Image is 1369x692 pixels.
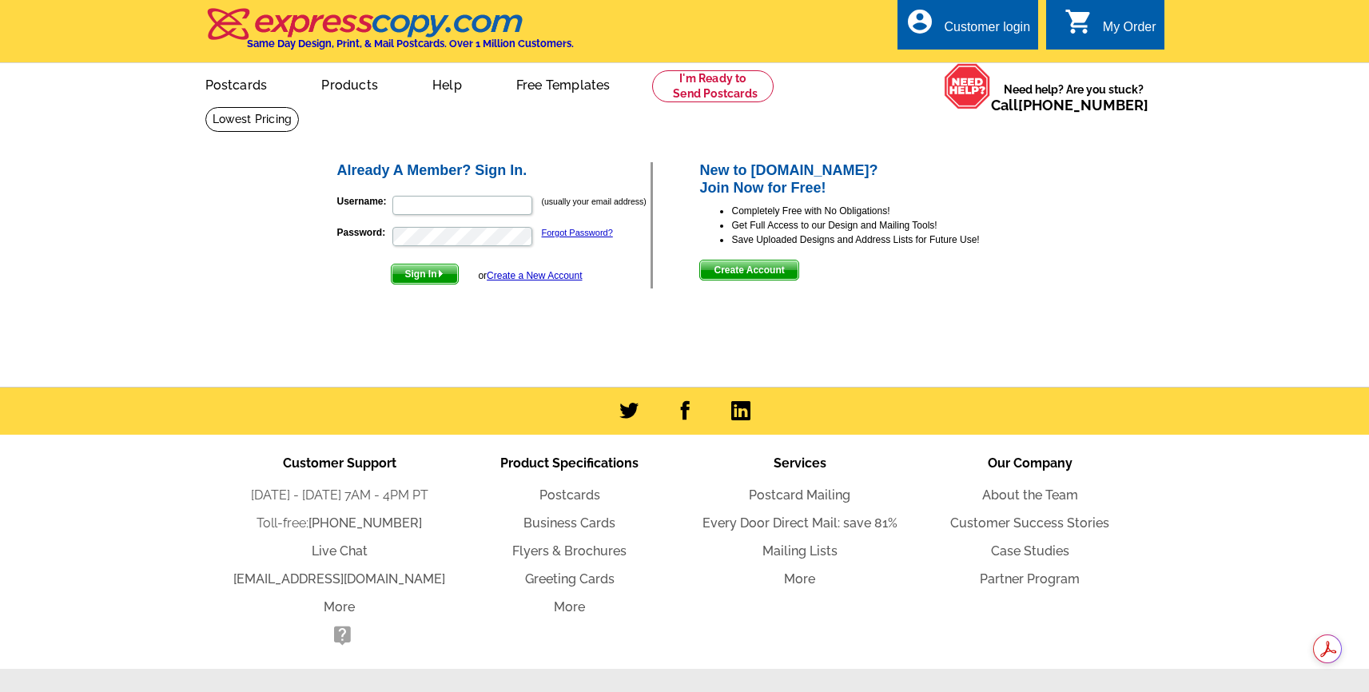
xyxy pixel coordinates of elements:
[702,515,897,531] a: Every Door Direct Mail: save 81%
[784,571,815,587] a: More
[523,515,615,531] a: Business Cards
[905,7,934,36] i: account_circle
[478,268,582,283] div: or
[988,455,1073,471] span: Our Company
[312,543,368,559] a: Live Chat
[324,599,355,614] a: More
[525,571,615,587] a: Greeting Cards
[225,486,455,505] li: [DATE] - [DATE] 7AM - 4PM PT
[991,82,1156,113] span: Need help? Are you stuck?
[487,270,582,281] a: Create a New Account
[337,225,391,240] label: Password:
[512,543,627,559] a: Flyers & Brochures
[407,65,488,102] a: Help
[225,514,455,533] li: Toll-free:
[762,543,838,559] a: Mailing Lists
[205,19,574,50] a: Same Day Design, Print, & Mail Postcards. Over 1 Million Customers.
[308,515,422,531] a: [PHONE_NUMBER]
[296,65,404,102] a: Products
[542,228,613,237] a: Forgot Password?
[491,65,636,102] a: Free Templates
[980,571,1080,587] a: Partner Program
[180,65,293,102] a: Postcards
[1018,97,1148,113] a: [PHONE_NUMBER]
[950,515,1109,531] a: Customer Success Stories
[283,455,396,471] span: Customer Support
[1103,20,1156,42] div: My Order
[731,204,1034,218] li: Completely Free with No Obligations!
[233,571,445,587] a: [EMAIL_ADDRESS][DOMAIN_NAME]
[542,197,647,206] small: (usually your email address)
[731,233,1034,247] li: Save Uploaded Designs and Address Lists for Future Use!
[991,97,1148,113] span: Call
[391,264,459,284] button: Sign In
[944,63,991,109] img: help
[699,162,1034,197] h2: New to [DOMAIN_NAME]? Join Now for Free!
[749,487,850,503] a: Postcard Mailing
[905,18,1030,38] a: account_circle Customer login
[1065,7,1093,36] i: shopping_cart
[731,218,1034,233] li: Get Full Access to our Design and Mailing Tools!
[944,20,1030,42] div: Customer login
[1065,18,1156,38] a: shopping_cart My Order
[539,487,600,503] a: Postcards
[991,543,1069,559] a: Case Studies
[982,487,1078,503] a: About the Team
[554,599,585,614] a: More
[392,264,458,284] span: Sign In
[700,260,798,280] span: Create Account
[247,38,574,50] h4: Same Day Design, Print, & Mail Postcards. Over 1 Million Customers.
[337,162,651,180] h2: Already A Member? Sign In.
[699,260,798,280] button: Create Account
[337,194,391,209] label: Username:
[500,455,639,471] span: Product Specifications
[437,270,444,277] img: button-next-arrow-white.png
[774,455,826,471] span: Services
